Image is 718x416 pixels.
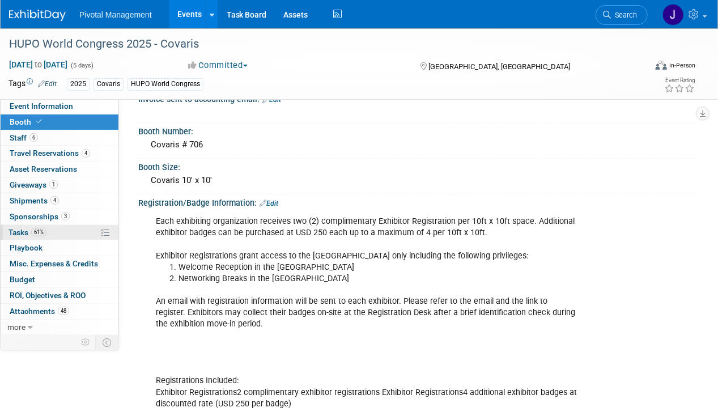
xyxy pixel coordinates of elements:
div: HUPO World Congress [128,78,203,90]
span: 4 [50,196,59,205]
a: Tasks61% [1,225,118,240]
span: Event Information [10,101,73,111]
button: Committed [185,60,252,71]
a: ROI, Objectives & ROO [1,288,118,303]
div: Event Format [595,59,695,76]
span: Sponsorships [10,212,70,221]
span: Search [611,11,637,19]
span: 1 [49,180,58,189]
span: Giveaways [10,180,58,189]
a: Edit [38,80,57,88]
i: Booth reservation complete [36,118,42,125]
a: Budget [1,272,118,287]
div: Covaris # 706 [147,136,687,154]
a: Shipments4 [1,193,118,209]
a: Search [596,5,648,25]
span: Travel Reservations [10,148,90,158]
span: [DATE] [DATE] [9,60,68,70]
span: 3 [61,212,70,220]
a: Asset Reservations [1,162,118,177]
li: Welcome Reception in the [GEOGRAPHIC_DATA] [179,262,579,273]
div: Booth Size: [138,159,695,173]
span: Asset Reservations [10,164,77,173]
a: Staff6 [1,130,118,146]
span: Budget [10,275,35,284]
li: Networking Breaks in the [GEOGRAPHIC_DATA] [179,273,579,285]
span: Attachments [10,307,69,316]
span: 6 [29,133,38,142]
span: more [7,322,26,332]
a: Travel Reservations4 [1,146,118,161]
a: more [1,320,118,335]
img: ExhibitDay [9,10,66,21]
span: 4 [82,149,90,158]
a: Attachments48 [1,304,118,319]
span: (5 days) [70,62,94,69]
div: Covaris 10' x 10' [147,172,687,189]
span: 61% [31,228,46,236]
span: Pivotal Management [79,10,152,19]
span: Misc. Expenses & Credits [10,259,98,268]
td: Toggle Event Tabs [96,335,119,350]
td: Personalize Event Tab Strip [76,335,96,350]
div: Registration/Badge Information: [138,194,695,209]
span: ROI, Objectives & ROO [10,291,86,300]
img: Jessica Gatton [662,4,684,26]
a: Edit [260,199,278,207]
a: Misc. Expenses & Credits [1,256,118,271]
div: Event Rating [664,78,695,83]
div: Covaris [94,78,124,90]
a: Event Information [1,99,118,114]
div: 2025 [67,78,90,90]
a: Sponsorships3 [1,209,118,224]
span: Staff [10,133,38,142]
span: Playbook [10,243,43,252]
span: Shipments [10,196,59,205]
span: Booth [10,117,44,126]
a: Edit [262,96,281,104]
div: Booth Number: [138,123,695,137]
span: Tasks [9,228,46,237]
a: Booth [1,114,118,130]
a: Giveaways1 [1,177,118,193]
span: [GEOGRAPHIC_DATA], [GEOGRAPHIC_DATA] [429,62,571,71]
td: Tags [9,78,57,91]
span: to [33,60,44,69]
a: Playbook [1,240,118,256]
img: Format-Inperson.png [656,61,667,70]
div: HUPO World Congress 2025 - Covaris [5,34,637,54]
span: 48 [58,307,69,315]
div: In-Person [669,61,695,70]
